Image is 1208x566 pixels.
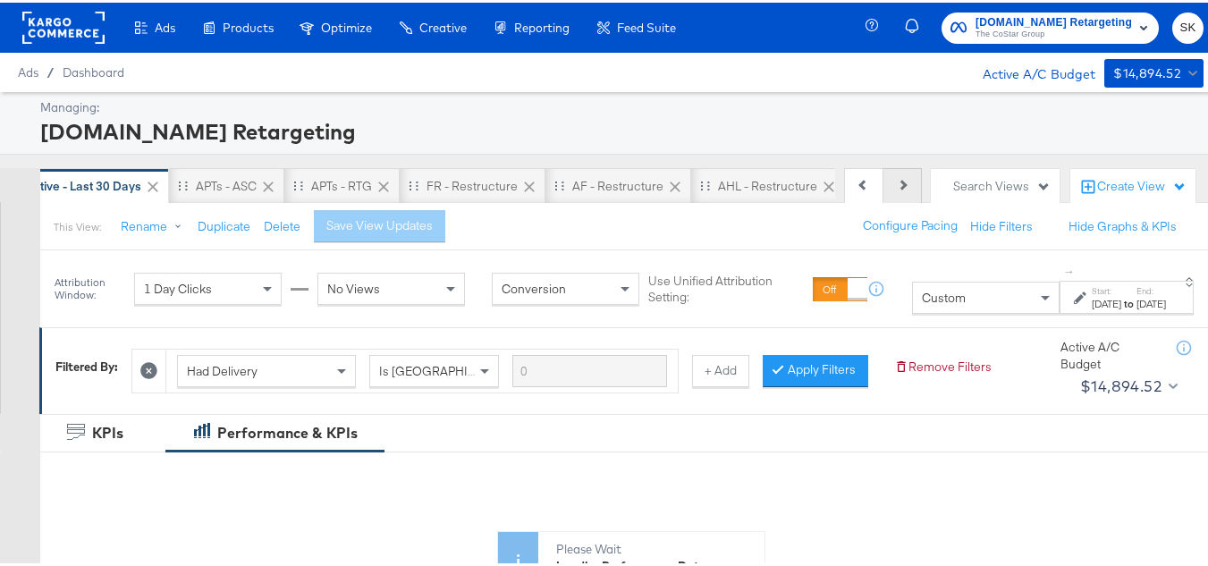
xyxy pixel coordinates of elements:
button: Apply Filters [763,352,868,384]
span: Products [223,18,274,32]
label: End: [1136,283,1166,294]
button: + Add [692,352,749,384]
button: Hide Filters [970,215,1033,232]
button: Rename [108,208,201,241]
div: FR - Restructure [427,175,518,192]
span: The CoStar Group [976,25,1132,39]
input: Enter a search term [512,352,667,385]
div: Managing: [40,97,1199,114]
div: Create View [1097,175,1187,193]
span: / [38,63,63,77]
span: Conversion [502,278,566,294]
button: Delete [264,215,300,232]
div: [DATE] [1136,294,1166,308]
span: Ads [18,63,38,77]
span: Feed Suite [617,18,676,32]
button: [DOMAIN_NAME] RetargetingThe CoStar Group [942,10,1159,41]
button: Remove Filters [894,356,992,373]
div: APTs - ASC [196,175,257,192]
span: Reporting [514,18,570,32]
span: Ads [155,18,175,32]
div: Drag to reorder tab [293,178,303,188]
div: KPIs [92,420,123,441]
div: Drag to reorder tab [554,178,564,188]
div: $14,894.52 [1113,60,1181,82]
span: Is [GEOGRAPHIC_DATA] [379,360,516,376]
label: Start: [1092,283,1121,294]
span: [DOMAIN_NAME] Retargeting [976,11,1132,30]
div: AF - Restructure [572,175,663,192]
div: $14,894.52 [1080,370,1162,397]
div: Drag to reorder tab [178,178,188,188]
button: $14,894.52 [1073,369,1182,398]
div: APTs - RTG [311,175,372,192]
span: ↑ [1061,266,1078,273]
button: SK [1172,10,1204,41]
span: Creative [419,18,467,32]
div: AHL - Restructure [718,175,817,192]
div: Active A/C Budget [964,56,1095,83]
span: No Views [327,278,380,294]
div: Active - Last 30 Days [26,175,141,192]
div: This View: [54,217,101,232]
button: Hide Graphs & KPIs [1069,215,1177,232]
div: [DATE] [1092,294,1121,308]
span: SK [1179,15,1196,36]
div: [DOMAIN_NAME] Retargeting [40,114,1199,144]
div: Active A/C Budget [1060,336,1159,369]
button: Configure Pacing [850,207,970,240]
span: Had Delivery [187,360,258,376]
a: Dashboard [63,63,124,77]
div: Search Views [953,175,1051,192]
span: Custom [922,287,966,303]
span: 1 Day Clicks [144,278,212,294]
strong: to [1121,294,1136,308]
button: Duplicate [198,215,250,232]
div: Performance & KPIs [217,420,358,441]
button: $14,894.52 [1104,56,1204,85]
div: Drag to reorder tab [700,178,710,188]
div: Drag to reorder tab [409,178,418,188]
label: Use Unified Attribution Setting: [648,270,806,303]
span: Optimize [321,18,372,32]
div: Attribution Window: [54,274,125,299]
div: Filtered By: [55,356,118,373]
